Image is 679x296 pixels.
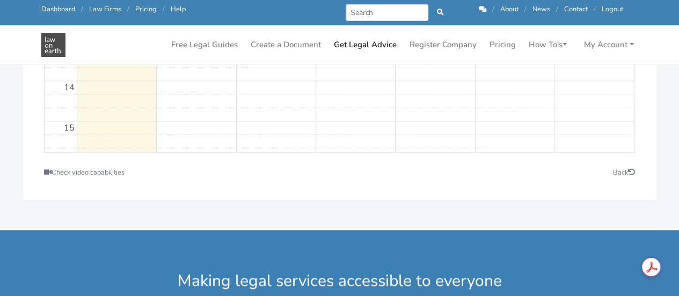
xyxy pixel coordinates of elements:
[556,4,558,14] span: /
[330,34,401,55] a: Get Legal Advice
[580,34,638,55] a: My Account
[171,4,186,14] a: Help
[485,34,520,55] a: Pricing
[524,4,527,14] span: /
[246,34,325,55] a: Create a Document
[64,82,75,93] span: 14
[81,4,83,14] span: /
[524,34,571,55] a: How To's
[405,34,481,55] a: Register Company
[34,269,646,293] div: Making legal services accessible to everyone
[167,34,242,55] a: Free Legal Guides
[41,4,75,14] a: Dashboard
[602,4,623,14] a: Logout
[89,4,121,14] a: Law Firms
[532,4,550,14] a: News
[127,4,129,14] span: /
[44,168,125,177] a: Check video capabilities
[346,4,429,21] input: Search
[492,4,494,14] span: /
[64,122,75,134] span: 15
[594,4,596,14] span: /
[163,4,165,14] span: /
[135,4,157,14] a: Pricing
[613,168,635,177] a: Back
[500,4,519,14] a: About
[41,33,65,57] img: Bailey Eustace - Advisor
[564,4,588,14] a: Contact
